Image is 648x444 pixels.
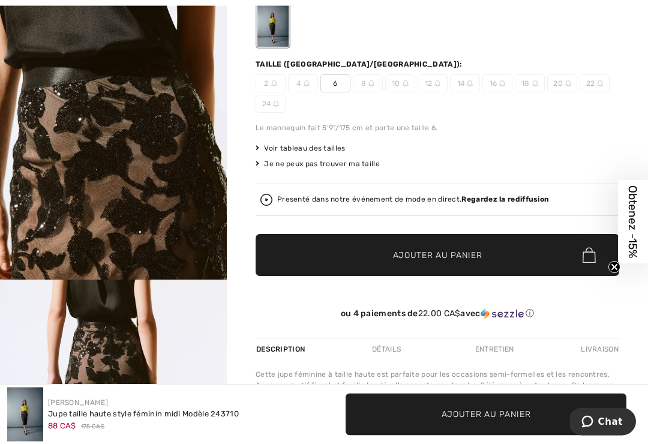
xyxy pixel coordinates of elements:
img: Regardez la rediffusion [260,194,272,206]
img: Bag.svg [583,248,596,263]
button: Ajouter au panier [256,235,619,277]
img: ring-m.svg [271,81,277,87]
button: Close teaser [608,262,620,274]
div: Cette jupe féminine à taille haute est parfaite pour les occasions semi-formelles et les rencontr... [256,370,619,413]
div: Jupe taille haute style féminin midi Modèle 243710 [48,408,239,420]
span: 24 [256,95,286,113]
img: ring-m.svg [532,81,538,87]
span: 18 [515,75,545,93]
span: 88 CA$ [48,421,76,430]
strong: Regardez la rediffusion [461,196,549,204]
span: Voir tableau des tailles [256,143,346,154]
img: ring-m.svg [499,81,505,87]
button: Ajouter au panier [346,394,626,436]
div: Noir [257,2,289,47]
img: ring-m.svg [304,81,310,87]
img: ring-m.svg [403,81,409,87]
div: Presenté dans notre événement de mode en direct. [277,196,549,204]
span: 12 [418,75,448,93]
div: ou 4 paiements de avec [256,309,619,320]
img: ring-m.svg [565,81,571,87]
span: Obtenez -15% [626,186,640,259]
img: ring-m.svg [597,81,603,87]
span: 6 [320,75,350,93]
span: Ajouter au panier [393,250,482,262]
img: ring-m.svg [434,81,440,87]
span: 20 [547,75,577,93]
img: ring-m.svg [368,81,374,87]
span: 10 [385,75,415,93]
div: Détails [362,339,411,361]
span: 22 [580,75,610,93]
div: Taille ([GEOGRAPHIC_DATA]/[GEOGRAPHIC_DATA]): [256,59,465,70]
span: 14 [450,75,480,93]
div: Livraison [578,339,619,361]
a: [PERSON_NAME] [48,398,108,407]
div: Je ne peux pas trouver ma taille [256,159,619,170]
span: 16 [482,75,512,93]
div: Obtenez -15%Close teaser [618,181,648,264]
span: Ajouter au panier [442,408,531,421]
span: 2 [256,75,286,93]
div: Entretien [465,339,524,361]
span: 4 [288,75,318,93]
img: Jupe taille haute style f&eacute;minin midi mod&egrave;le 243710 [7,388,43,442]
img: ring-m.svg [467,81,473,87]
iframe: Ouvre un widget dans lequel vous pouvez chatter avec l’un de nos agents [570,408,636,438]
div: Le mannequin fait 5'9"/175 cm et porte une taille 6. [256,123,619,134]
span: 8 [353,75,383,93]
img: ring-m.svg [273,101,279,107]
div: ou 4 paiements de22.00 CA$avecSezzle Cliquez pour en savoir plus sur Sezzle [256,309,619,324]
span: 22.00 CA$ [418,309,461,319]
span: 175 CA$ [81,422,104,431]
img: Sezzle [481,309,524,320]
div: Description [256,339,308,361]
